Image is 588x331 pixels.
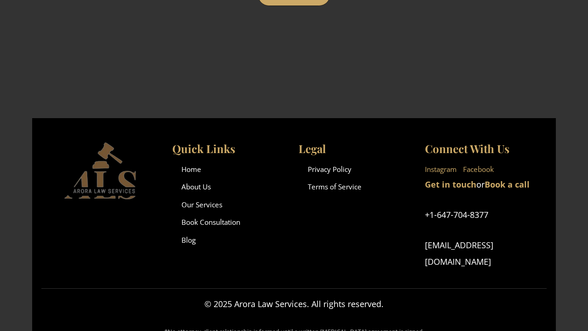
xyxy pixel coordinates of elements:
[425,179,476,190] a: Get in touch
[299,141,416,157] h3: Legal
[181,182,211,191] a: About Us
[46,141,163,200] img: Arora Law Services
[181,165,201,174] a: Home
[425,240,493,267] a: [EMAIL_ADDRESS][DOMAIN_NAME]
[425,162,457,176] a: Instagram
[41,296,547,312] p: © 2025 Arora Law Services. All rights reserved.
[425,206,542,223] p: +1‑647‑704‑8377
[425,141,542,157] h3: Connect With Us
[181,200,222,209] a: Our Services
[172,141,289,157] h3: Quick Links
[425,176,542,193] p: or
[308,165,351,174] a: Privacy Policy
[181,235,196,245] a: Blog
[308,182,362,191] a: Terms of Service
[463,162,494,176] a: Facebook
[181,217,240,227] a: Book Consultation
[485,179,530,190] a: Book a call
